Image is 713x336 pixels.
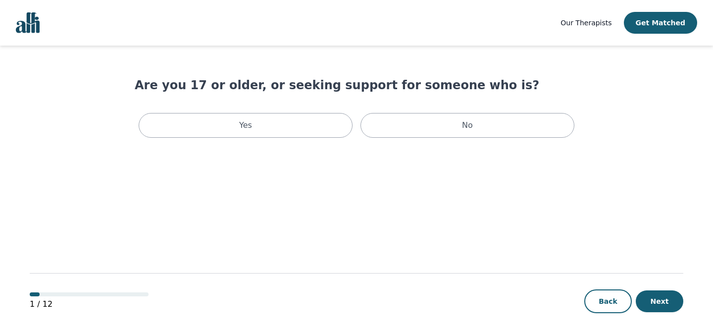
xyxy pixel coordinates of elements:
[560,17,611,29] a: Our Therapists
[584,289,632,313] button: Back
[560,19,611,27] span: Our Therapists
[30,298,149,310] p: 1 / 12
[636,290,683,312] button: Next
[16,12,40,33] img: alli logo
[135,77,578,93] h1: Are you 17 or older, or seeking support for someone who is?
[462,119,473,131] p: No
[239,119,252,131] p: Yes
[624,12,697,34] button: Get Matched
